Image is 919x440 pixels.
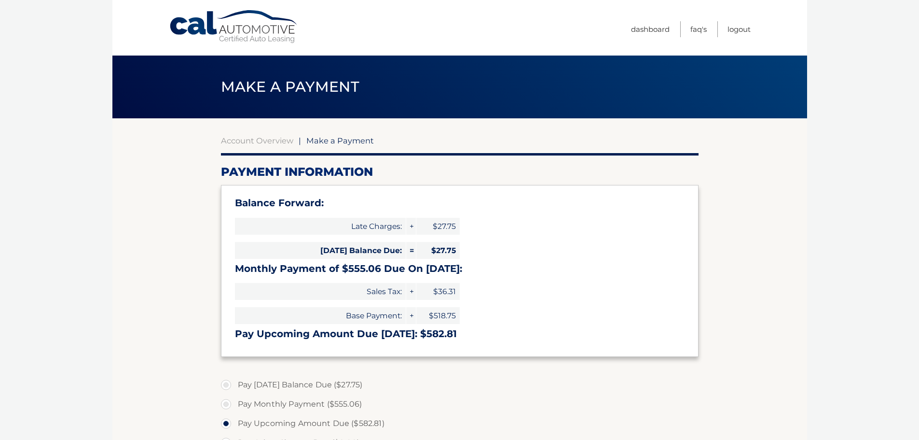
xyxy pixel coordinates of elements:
[169,10,299,44] a: Cal Automotive
[221,414,699,433] label: Pay Upcoming Amount Due ($582.81)
[235,328,685,340] h3: Pay Upcoming Amount Due [DATE]: $582.81
[406,218,416,235] span: +
[727,21,751,37] a: Logout
[416,218,460,235] span: $27.75
[235,263,685,275] h3: Monthly Payment of $555.06 Due On [DATE]:
[406,283,416,300] span: +
[221,395,699,414] label: Pay Monthly Payment ($555.06)
[416,307,460,324] span: $518.75
[235,283,406,300] span: Sales Tax:
[235,242,406,259] span: [DATE] Balance Due:
[221,136,293,145] a: Account Overview
[221,165,699,179] h2: Payment Information
[235,307,406,324] span: Base Payment:
[235,218,406,235] span: Late Charges:
[416,242,460,259] span: $27.75
[235,197,685,209] h3: Balance Forward:
[406,242,416,259] span: =
[690,21,707,37] a: FAQ's
[221,375,699,395] label: Pay [DATE] Balance Due ($27.75)
[406,307,416,324] span: +
[631,21,670,37] a: Dashboard
[306,136,374,145] span: Make a Payment
[299,136,301,145] span: |
[221,78,359,96] span: Make a Payment
[416,283,460,300] span: $36.31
